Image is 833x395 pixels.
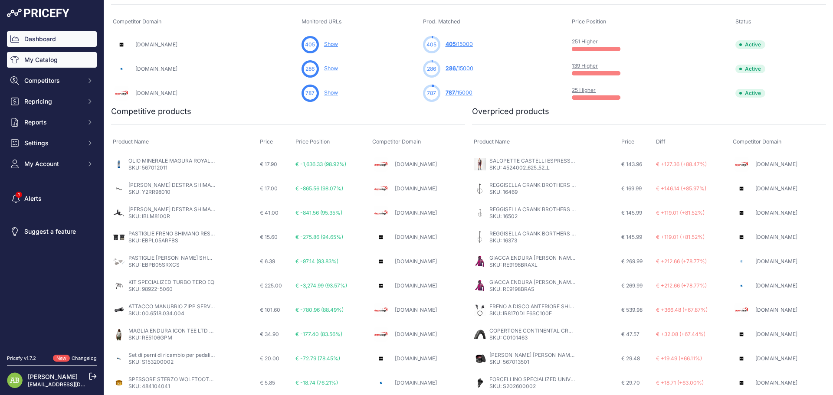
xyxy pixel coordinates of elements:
[755,355,797,362] a: [DOMAIN_NAME]
[427,89,436,97] span: 787
[489,237,576,244] p: SKU: 16373
[489,255,711,261] a: GIACCA ENDURA [PERSON_NAME] MT500 WATERPROOF - [PERSON_NAME] / ExtraLarge
[621,331,640,337] span: € 47.57
[423,18,460,25] span: Prod. Matched
[28,381,118,388] a: [EMAIL_ADDRESS][DOMAIN_NAME]
[53,355,70,362] span: New
[295,258,338,264] span: € -97.14 (93.83%)
[489,279,698,285] a: GIACCA ENDURA [PERSON_NAME] MT500 WATERPROOF - [PERSON_NAME] / Small
[135,65,177,72] a: [DOMAIN_NAME]
[128,334,215,341] p: SKU: RE5106GPM
[295,307,344,313] span: € -780.96 (88.49%)
[489,213,576,220] p: SKU: 16502
[395,234,437,240] a: [DOMAIN_NAME]
[489,261,576,268] p: SKU: RE9198BRAXL
[735,40,765,49] span: Active
[755,379,797,386] a: [DOMAIN_NAME]
[621,161,642,167] span: € 143.96
[324,41,338,47] a: Show
[395,331,437,337] a: [DOMAIN_NAME]
[113,138,149,145] span: Product Name
[474,138,510,145] span: Product Name
[260,209,279,216] span: € 41.00
[489,303,627,310] a: FRENO A DISCO ANTERIORE SHIMANO ULTEGRA R8170
[446,41,473,47] a: 405/15000
[7,114,97,130] button: Reports
[446,65,456,72] span: 286
[295,138,330,145] span: Price Position
[489,376,607,382] a: FORCELLINO SPECIALIZED UNIVERSALE SRAM
[24,139,81,147] span: Settings
[324,65,338,72] a: Show
[128,189,215,196] p: SKU: Y2RR98010
[621,282,643,289] span: € 269.99
[128,237,215,244] p: SKU: EBPL05ARFBS
[572,18,606,25] span: Price Position
[135,90,177,96] a: [DOMAIN_NAME]
[128,303,289,310] a: ATTACCO MANUBRIO ZIPP SERVICE COURSE SL 110MM 31.8MM
[489,286,576,293] p: SKU: RE9198BRAS
[128,206,272,212] a: [PERSON_NAME] DESTRA SHIMANO DEORE XT BL-M8100
[656,379,704,386] span: € +18.71 (+63.00%)
[260,161,277,167] span: € 17.90
[128,352,295,358] a: Set di perni di ricambio per pedali Specialized PDL MY15 Boomslang
[572,38,598,45] a: 251 Higher
[395,355,437,362] a: [DOMAIN_NAME]
[489,182,632,188] a: REGGISELLA CRANK BROTHERS HIGHLINE 3 34.9 100MM
[128,261,215,268] p: SKU: EBPB05SRXCS
[260,138,273,145] span: Price
[489,327,651,334] a: COPERTONE CONTINENTAL CROSS KING 2.3 PT 27.5X2.3 BLACK
[735,89,765,98] span: Active
[489,189,576,196] p: SKU: 16469
[7,94,97,109] button: Repricing
[395,379,437,386] a: [DOMAIN_NAME]
[128,383,215,390] p: SKU: 484104041
[755,161,797,167] a: [DOMAIN_NAME]
[755,282,797,289] a: [DOMAIN_NAME]
[7,52,97,68] a: My Catalog
[24,76,81,85] span: Competitors
[128,359,215,366] p: SKU: S153200002
[260,234,278,240] span: € 15.60
[395,161,437,167] a: [DOMAIN_NAME]
[260,307,280,313] span: € 101.60
[7,156,97,172] button: My Account
[128,157,250,164] a: OLIO MINERALE MAGURA ROYAL BLOOD 250 ML
[656,234,705,240] span: € +119.01 (+81.52%)
[72,355,97,361] a: Changelog
[489,383,576,390] p: SKU: S202600002
[260,355,279,362] span: € 20.00
[135,41,177,48] a: [DOMAIN_NAME]
[489,206,628,212] a: REGGISELLA CRANK BROTHERS HIGHLINE 3 31.6 80MM
[260,331,279,337] span: € 34.90
[572,87,596,93] a: 25 Higher
[489,334,576,341] p: SKU: C0101463
[305,89,315,97] span: 787
[395,185,437,192] a: [DOMAIN_NAME]
[260,258,275,264] span: € 6.39
[489,310,576,317] p: SKU: IR8170DLF6SC100E
[260,185,278,192] span: € 17.00
[735,65,765,73] span: Active
[7,9,69,17] img: Pricefy Logo
[128,255,239,261] a: PASTIGLIE [PERSON_NAME] SHIMANO B05S
[755,331,797,337] a: [DOMAIN_NAME]
[128,279,214,285] a: KIT SPECIALIZED TURBO TERO EQ
[489,157,641,164] a: SALOPETTE CASTELLI ESPRESSO BIBSHORT - Rosso / Large
[28,373,78,380] a: [PERSON_NAME]
[111,105,191,118] h2: Competitive products
[755,307,797,313] a: [DOMAIN_NAME]
[372,138,421,145] span: Competitor Domain
[489,359,576,366] p: SKU: 567013501
[395,307,437,313] a: [DOMAIN_NAME]
[295,355,340,362] span: € -72.79 (78.45%)
[305,41,315,49] span: 405
[128,230,233,237] a: PASTIGLIE FRENO SHIMANO RESINA L05A
[621,258,643,264] span: € 269.99
[395,258,437,264] a: [DOMAIN_NAME]
[446,89,455,96] span: 787
[128,376,263,382] a: SPESSORE STERZO WOLFTOOTH 1 1/8" - 15 MM - Oro
[7,31,97,47] a: Dashboard
[446,41,456,47] span: 405
[295,185,343,192] span: € -865.56 (98.07%)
